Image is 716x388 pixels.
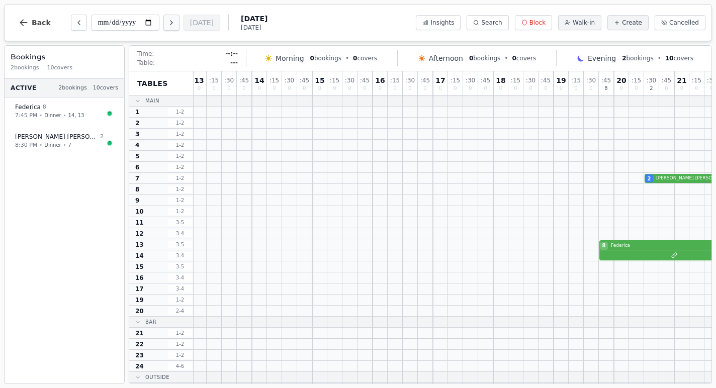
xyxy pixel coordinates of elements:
[15,112,37,120] span: 7:45 PM
[135,252,144,260] span: 14
[512,55,516,62] span: 0
[168,362,192,370] span: 4 - 6
[168,252,192,259] span: 3 - 4
[451,77,460,83] span: : 15
[135,197,139,205] span: 9
[481,19,502,27] span: Search
[695,86,698,91] span: 0
[32,19,51,26] span: Back
[669,19,699,27] span: Cancelled
[135,130,139,138] span: 3
[588,53,616,63] span: Evening
[601,77,611,83] span: : 45
[499,86,502,91] span: 0
[168,296,192,304] span: 1 - 2
[168,285,192,293] span: 3 - 4
[63,112,66,119] span: •
[100,133,104,141] span: 2
[622,54,653,62] span: bookings
[466,77,475,83] span: : 30
[168,130,192,138] span: 1 - 2
[258,86,261,91] span: 0
[224,77,234,83] span: : 30
[560,86,563,91] span: 0
[168,307,192,315] span: 2 - 4
[168,185,192,193] span: 1 - 2
[135,274,144,282] span: 16
[135,163,139,171] span: 6
[145,97,159,105] span: Main
[254,77,264,84] span: 14
[607,15,649,30] button: Create
[168,108,192,116] span: 1 - 2
[529,86,532,91] span: 0
[241,24,267,32] span: [DATE]
[484,86,487,91] span: 0
[135,141,139,149] span: 4
[454,86,457,91] span: 0
[558,15,601,30] button: Walk-in
[212,86,215,91] span: 0
[469,55,473,62] span: 0
[135,230,144,238] span: 12
[11,84,37,92] span: Active
[15,103,41,111] span: Federica
[620,86,623,91] span: 0
[648,175,651,182] span: 2
[135,152,139,160] span: 5
[135,362,144,370] span: 24
[423,86,426,91] span: 0
[242,86,245,91] span: 0
[135,119,139,127] span: 2
[541,77,551,83] span: : 45
[135,108,139,116] span: 1
[58,84,87,92] span: 2 bookings
[135,174,139,182] span: 7
[135,351,144,359] span: 23
[622,55,626,62] span: 2
[655,15,705,30] button: Cancelled
[198,86,201,91] span: 0
[168,340,192,348] span: 1 - 2
[573,19,595,27] span: Walk-in
[135,307,144,315] span: 20
[511,77,520,83] span: : 15
[135,241,144,249] span: 13
[515,15,552,30] button: Block
[390,77,400,83] span: : 15
[556,77,566,84] span: 19
[168,141,192,149] span: 1 - 2
[333,86,336,91] span: 0
[662,77,671,83] span: : 45
[168,329,192,337] span: 1 - 2
[168,263,192,270] span: 3 - 5
[230,59,238,67] span: ---
[353,55,357,62] span: 0
[11,64,39,72] span: 2 bookings
[39,112,42,119] span: •
[135,185,139,193] span: 8
[635,86,638,91] span: 0
[273,86,276,91] span: 0
[168,163,192,171] span: 1 - 2
[44,112,61,119] span: Dinner
[145,318,156,326] span: Bar
[616,77,626,84] span: 20
[303,86,306,91] span: 0
[435,77,445,84] span: 17
[504,54,508,62] span: •
[39,141,42,149] span: •
[604,86,607,91] span: 8
[310,54,341,62] span: bookings
[137,78,168,88] span: Tables
[241,14,267,24] span: [DATE]
[345,77,354,83] span: : 30
[647,77,656,83] span: : 30
[632,77,641,83] span: : 15
[439,86,442,91] span: 0
[270,77,279,83] span: : 15
[348,86,351,91] span: 0
[135,340,144,348] span: 22
[665,54,693,62] span: covers
[710,86,713,91] span: 0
